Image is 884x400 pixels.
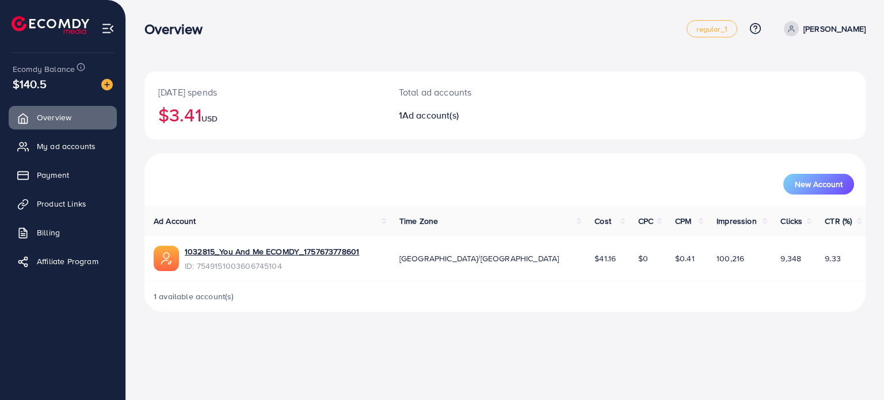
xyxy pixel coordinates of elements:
iframe: Chat [835,348,875,391]
span: ID: 7549151003606745104 [185,260,359,272]
span: Product Links [37,198,86,209]
span: CPM [675,215,691,227]
span: 9,348 [780,253,801,264]
a: [PERSON_NAME] [779,21,866,36]
span: CPC [638,215,653,227]
a: regular_1 [687,20,737,37]
span: 1 available account(s) [154,291,234,302]
span: New Account [795,180,843,188]
span: Overview [37,112,71,123]
span: USD [201,113,218,124]
a: 1032815_You And Me ECOMDY_1757673778601 [185,246,359,257]
span: Payment [37,169,69,181]
span: [GEOGRAPHIC_DATA]/[GEOGRAPHIC_DATA] [399,253,559,264]
img: image [101,79,113,90]
span: Billing [37,227,60,238]
span: 100,216 [717,253,744,264]
img: ic-ads-acc.e4c84228.svg [154,246,179,271]
span: My ad accounts [37,140,96,152]
button: New Account [783,174,854,195]
a: Billing [9,221,117,244]
h2: 1 [399,110,551,121]
span: $140.5 [13,75,47,92]
a: My ad accounts [9,135,117,158]
img: menu [101,22,115,35]
h3: Overview [144,21,212,37]
span: $41.16 [595,253,616,264]
span: Clicks [780,215,802,227]
a: Product Links [9,192,117,215]
span: Affiliate Program [37,256,98,267]
span: 9.33 [825,253,841,264]
span: Time Zone [399,215,438,227]
span: CTR (%) [825,215,852,227]
p: [DATE] spends [158,85,371,99]
span: Impression [717,215,757,227]
span: $0.41 [675,253,695,264]
span: $0 [638,253,648,264]
span: Ecomdy Balance [13,63,75,75]
p: Total ad accounts [399,85,551,99]
a: Overview [9,106,117,129]
a: Payment [9,163,117,186]
p: [PERSON_NAME] [803,22,866,36]
img: logo [12,16,89,34]
span: regular_1 [696,25,727,33]
h2: $3.41 [158,104,371,125]
span: Ad Account [154,215,196,227]
span: Ad account(s) [402,109,459,121]
a: Affiliate Program [9,250,117,273]
span: Cost [595,215,611,227]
